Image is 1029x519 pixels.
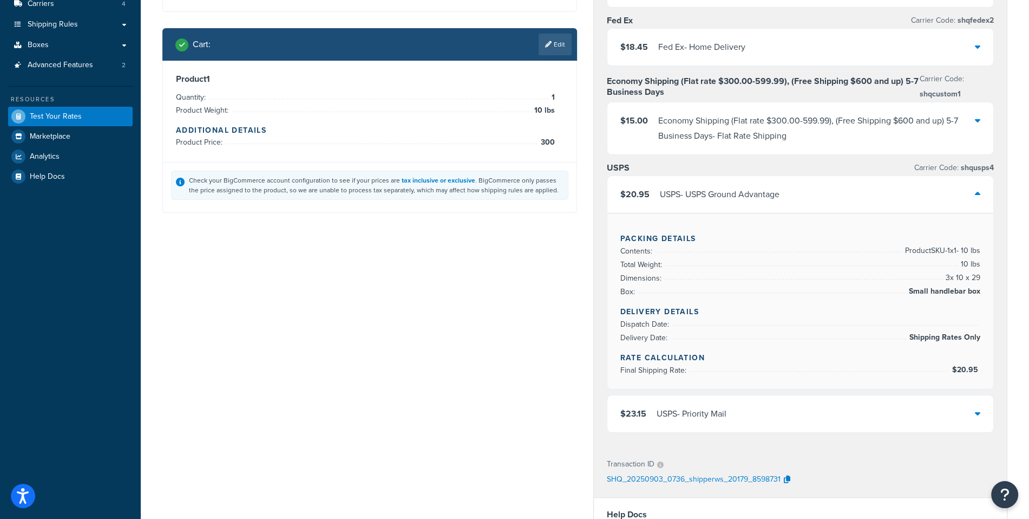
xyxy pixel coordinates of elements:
a: Boxes [8,35,133,55]
span: Product SKU-1 x 1 - 10 lbs [902,244,980,257]
span: shqfedex2 [955,15,994,26]
div: Resources [8,95,133,104]
a: Help Docs [8,167,133,186]
span: Help Docs [30,172,65,181]
li: Advanced Features [8,55,133,75]
h4: Additional Details [176,125,563,136]
h3: USPS [607,163,630,173]
span: Marketplace [30,132,70,141]
p: Carrier Code: [914,160,994,176]
span: Total Weight: [620,259,665,270]
p: Transaction ID [607,457,654,472]
h2: Cart : [193,40,211,49]
a: Advanced Features2 [8,55,133,75]
p: SHQ_20250903_0736_shipperws_20179_8598731 [607,472,781,488]
div: Fed Ex - Home Delivery [658,40,745,55]
span: shqcustom1 [920,88,961,100]
span: Product Price: [176,137,225,148]
span: 10 lbs [532,104,555,117]
span: $23.15 [620,407,646,420]
span: Advanced Features [28,61,93,70]
span: Product Weight: [176,105,231,116]
span: Shipping Rules [28,20,78,29]
span: Boxes [28,41,49,50]
span: Dimensions: [620,273,664,284]
h3: Product 1 [176,74,563,85]
span: Analytics [30,152,60,161]
span: 300 [538,136,555,149]
span: Box: [620,286,638,297]
span: Test Your Rates [30,112,82,121]
span: shqusps4 [959,162,994,173]
span: Delivery Date: [620,332,670,343]
h4: Packing Details [620,233,981,244]
span: Contents: [620,245,655,257]
span: Final Shipping Rate: [620,365,689,376]
span: $20.95 [952,364,980,375]
div: Economy Shipping (Flat rate $300.00-599.99), (Free Shipping $600 and up) 5-7 Business Days - Flat... [658,113,975,144]
span: 10 lbs [958,258,980,271]
p: Carrier Code: [920,72,994,102]
p: Carrier Code: [911,13,994,28]
div: Check your BigCommerce account configuration to see if your prices are . BigCommerce only passes ... [189,176,563,195]
span: 3 x 10 x 29 [943,271,980,284]
h4: Rate Calculation [620,352,981,364]
span: Quantity: [176,92,208,103]
button: Open Resource Center [991,481,1018,508]
a: Edit [539,34,572,55]
a: Test Your Rates [8,107,133,126]
a: Analytics [8,147,133,166]
span: 2 [122,61,126,70]
h3: Economy Shipping (Flat rate $300.00-599.99), (Free Shipping $600 and up) 5-7 Business Days [607,76,920,98]
span: Dispatch Date: [620,319,672,330]
span: Small handlebar box [906,285,980,298]
a: tax inclusive or exclusive [402,176,475,185]
span: Shipping Rates Only [907,331,980,344]
span: 1 [549,91,555,104]
span: $20.95 [620,188,650,200]
span: $18.45 [620,41,648,53]
h4: Delivery Details [620,306,981,317]
h3: Fed Ex [607,15,633,26]
div: USPS - Priority Mail [657,406,726,421]
a: Shipping Rules [8,15,133,35]
div: USPS - USPS Ground Advantage [660,187,779,202]
span: $15.00 [620,114,648,127]
a: Marketplace [8,127,133,146]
